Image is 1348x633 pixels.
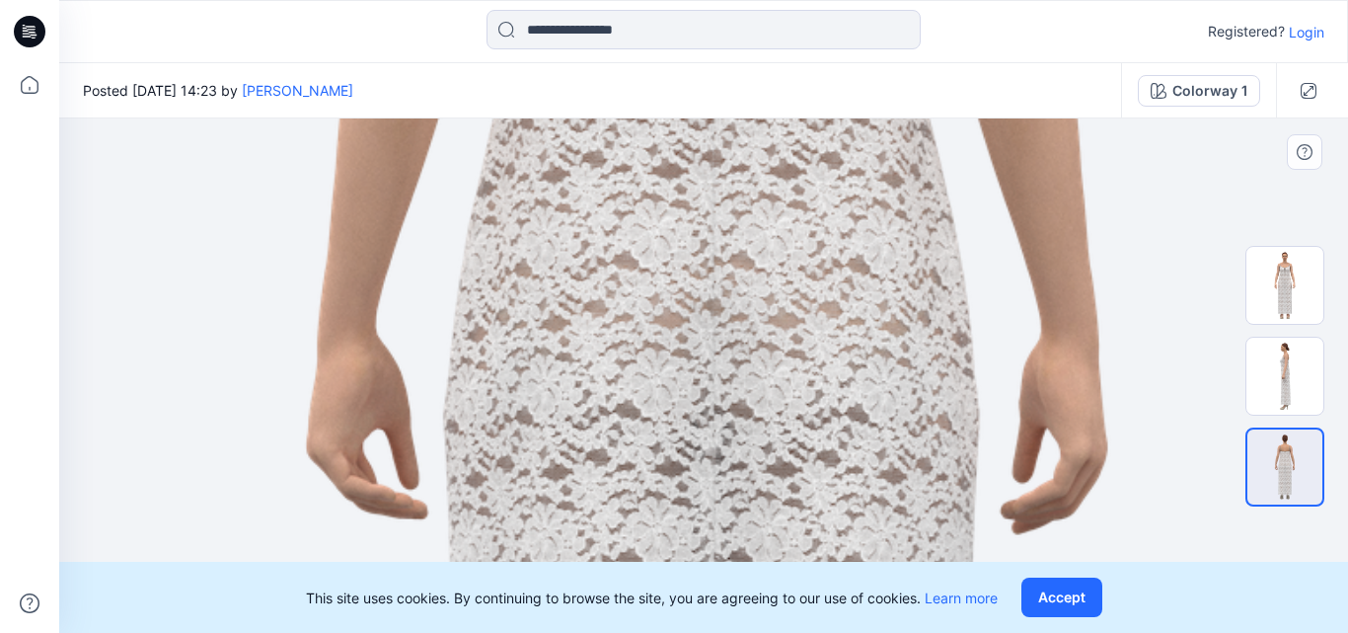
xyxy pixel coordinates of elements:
[1021,578,1102,617] button: Accept
[1172,80,1247,102] div: Colorway 1
[83,80,353,101] span: Posted [DATE] 14:23 by
[1246,338,1323,415] img: P-126_2
[1246,247,1323,324] img: P-126_3
[925,590,998,606] a: Learn more
[242,82,353,99] a: [PERSON_NAME]
[1208,20,1285,43] p: Registered?
[1138,75,1260,107] button: Colorway 1
[1247,430,1322,505] img: P-126_5
[1289,22,1324,42] p: Login
[306,588,998,608] p: This site uses cookies. By continuing to browse the site, you are agreeing to our use of cookies.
